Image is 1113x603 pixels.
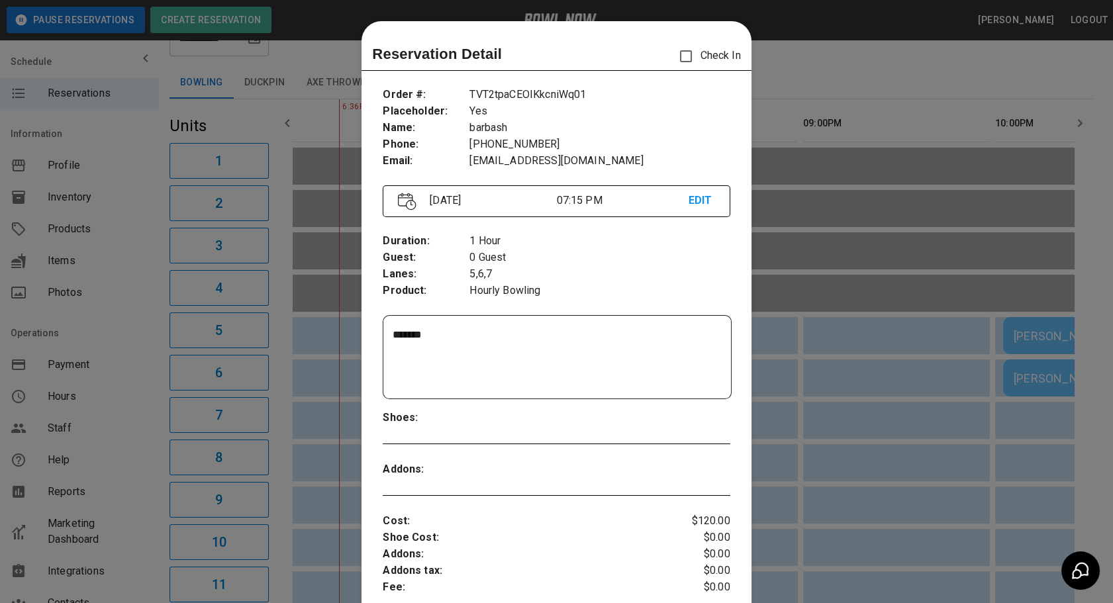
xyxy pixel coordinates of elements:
p: Shoe Cost : [383,530,672,546]
p: Phone : [383,136,469,153]
p: Check In [672,42,740,70]
p: Placeholder : [383,103,469,120]
p: $0.00 [672,530,730,546]
p: Email : [383,153,469,169]
p: [DATE] [424,193,556,209]
p: Hourly Bowling [469,283,730,299]
p: $0.00 [672,579,730,596]
p: [PHONE_NUMBER] [469,136,730,153]
p: Product : [383,283,469,299]
p: Guest : [383,250,469,266]
p: barbash [469,120,730,136]
p: Addons : [383,546,672,563]
p: Fee : [383,579,672,596]
p: EDIT [689,193,715,209]
p: Addons tax : [383,563,672,579]
p: $0.00 [672,563,730,579]
p: $0.00 [672,546,730,563]
img: Vector [398,193,416,210]
p: Addons : [383,461,469,478]
p: Name : [383,120,469,136]
p: 5,6,7 [469,266,730,283]
p: 1 Hour [469,233,730,250]
p: 0 Guest [469,250,730,266]
p: TVT2tpaCEOIKkcniWq01 [469,87,730,103]
p: Duration : [383,233,469,250]
p: Yes [469,103,730,120]
p: Order # : [383,87,469,103]
p: Shoes : [383,410,469,426]
p: [EMAIL_ADDRESS][DOMAIN_NAME] [469,153,730,169]
p: Reservation Detail [372,43,502,65]
p: Lanes : [383,266,469,283]
p: Cost : [383,513,672,530]
p: $120.00 [672,513,730,530]
p: 07:15 PM [556,193,688,209]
